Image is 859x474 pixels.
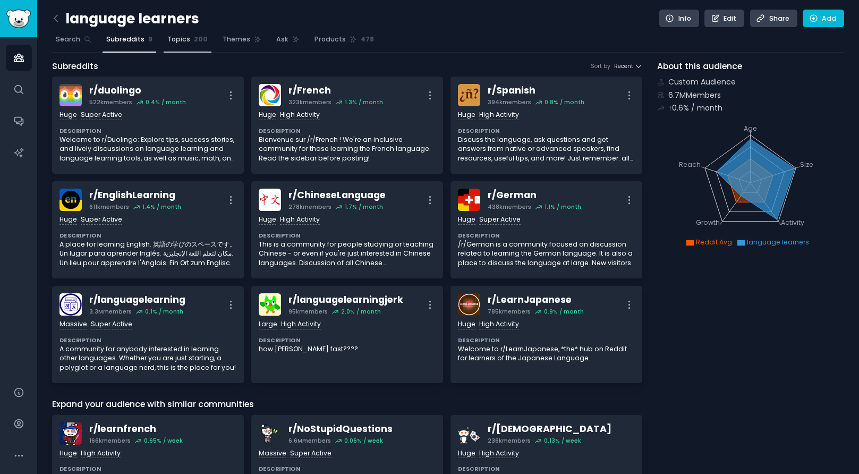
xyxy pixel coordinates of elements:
img: duolingo [59,84,82,106]
tspan: Reach [679,159,701,168]
tspan: Growth [696,218,720,227]
div: High Activity [280,110,320,120]
span: Search [56,35,80,44]
div: 611k members [89,204,129,211]
span: Reddit Avg [696,238,732,247]
div: Huge [458,448,475,459]
div: 1.7 % / month [345,204,383,211]
div: r/ ChineseLanguage [288,189,386,202]
a: Germanr/German438kmembers1.1% / monthHugeSuper ActiveDescription/r/German is a community focused ... [450,181,642,278]
div: Huge [59,110,77,120]
h2: language learners [52,10,199,27]
span: Subreddits [106,35,144,44]
div: 0.9 % / month [544,308,584,316]
p: Welcome to r/LearnJapanese, *the* hub on Reddit for learners of the Japanese Language. [458,344,635,363]
div: 323k members [288,99,331,106]
dt: Description [59,337,236,344]
span: Products [314,35,346,44]
a: ChineseLanguager/ChineseLanguage278kmembers1.7% / monthHugeHigh ActivityDescriptionThis is a comm... [251,181,443,278]
div: 6.7M Members [657,90,844,101]
dt: Description [59,465,236,473]
div: 3.3M members [89,308,132,316]
a: EnglishLearningr/EnglishLearning611kmembers1.4% / monthHugeSuper ActiveDescriptionA place for lea... [52,181,244,278]
a: Share [750,10,797,28]
a: Ask [273,31,303,53]
img: EnglishLearning [59,189,82,211]
button: Recent [614,63,643,70]
div: 0.65 % / week [144,437,183,445]
span: Recent [614,63,633,70]
p: A place for learning English. 英語の学びのスペースです。 Un lugar para aprender Inglés. مكان لتعلم اللغة الإنج... [59,240,236,268]
div: 0.4 % / month [146,99,186,106]
dt: Description [259,128,436,135]
img: German [458,189,480,211]
div: 394k members [488,99,531,106]
div: Huge [458,110,475,120]
div: High Activity [479,110,519,120]
div: High Activity [479,319,519,329]
dt: Description [458,232,635,240]
a: Frenchr/French323kmembers1.3% / monthHugeHigh ActivityDescriptionBienvenue sur /r/French ! We're ... [251,77,443,174]
a: languagelearningjerkr/languagelearningjerk95kmembers2.0% / monthLargeHigh ActivityDescriptionhow ... [251,286,443,383]
a: Add [803,10,844,28]
div: Massive [59,319,87,329]
div: Super Active [91,319,132,329]
img: French [259,84,281,106]
span: Expand your audience with similar communities [52,398,254,411]
div: Large [259,319,277,329]
img: LearnJapanese [458,293,480,316]
div: Super Active [81,110,122,120]
dt: Description [259,232,436,240]
div: Huge [259,110,276,120]
div: 6.6M members [288,437,331,445]
div: High Activity [479,448,519,459]
a: languagelearningr/languagelearning3.3Mmembers0.1% / monthMassiveSuper ActiveDescriptionA communit... [52,286,244,383]
div: 1.3 % / month [345,99,383,106]
div: 522k members [89,99,132,106]
div: Huge [59,215,77,225]
a: Spanishr/Spanish394kmembers0.8% / monthHugeHigh ActivityDescriptionDiscuss the language, ask ques... [450,77,642,174]
p: A community for anybody interested in learning other languages. Whether you are just starting, a ... [59,344,236,373]
img: languagelearningjerk [259,293,281,316]
a: Products478 [311,31,378,53]
dt: Description [59,232,236,240]
p: Bienvenue sur /r/French ! We're an inclusive community for those learning the French language. Re... [259,135,436,163]
a: duolingor/duolingo522kmembers0.4% / monthHugeSuper ActiveDescriptionWelcome to r/Duolingo: Explor... [52,77,244,174]
div: 95k members [288,308,328,316]
dt: Description [458,128,635,135]
div: Custom Audience [657,77,844,88]
div: 0.06 % / week [344,437,383,445]
img: ChineseLanguage [259,189,281,211]
a: Subreddits9 [103,31,156,53]
img: NoStupidQuestions [259,422,281,445]
div: Super Active [479,215,521,225]
div: 0.1 % / month [145,308,183,316]
div: Sort by [591,63,610,70]
a: Search [52,31,95,53]
a: Topics200 [164,31,211,53]
span: Topics [167,35,190,44]
div: Huge [458,319,475,329]
a: Edit [704,10,744,28]
a: LearnJapaneser/LearnJapanese785kmembers0.9% / monthHugeHigh ActivityDescriptionWelcome to r/Learn... [450,286,642,383]
div: r/ German [488,189,581,202]
div: r/ duolingo [89,84,186,97]
div: 438k members [488,204,531,211]
div: 785k members [488,308,531,316]
div: 0.13 % / week [544,437,581,445]
div: r/ languagelearningjerk [288,293,403,307]
div: Huge [458,215,475,225]
div: 236k members [488,437,531,445]
span: Subreddits [52,60,98,73]
span: Ask [276,35,288,44]
div: High Activity [280,215,320,225]
div: 0.8 % / month [545,99,584,106]
div: 1.1 % / month [545,204,581,211]
p: Welcome to r/Duolingo: Explore tips, success stories, and lively discussions on language learning... [59,135,236,163]
span: 478 [361,35,374,44]
a: Info [659,10,699,28]
tspan: Activity [781,218,804,227]
img: learnfrench [59,422,82,445]
img: GummySearch logo [6,10,31,28]
div: 2.0 % / month [341,308,381,316]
